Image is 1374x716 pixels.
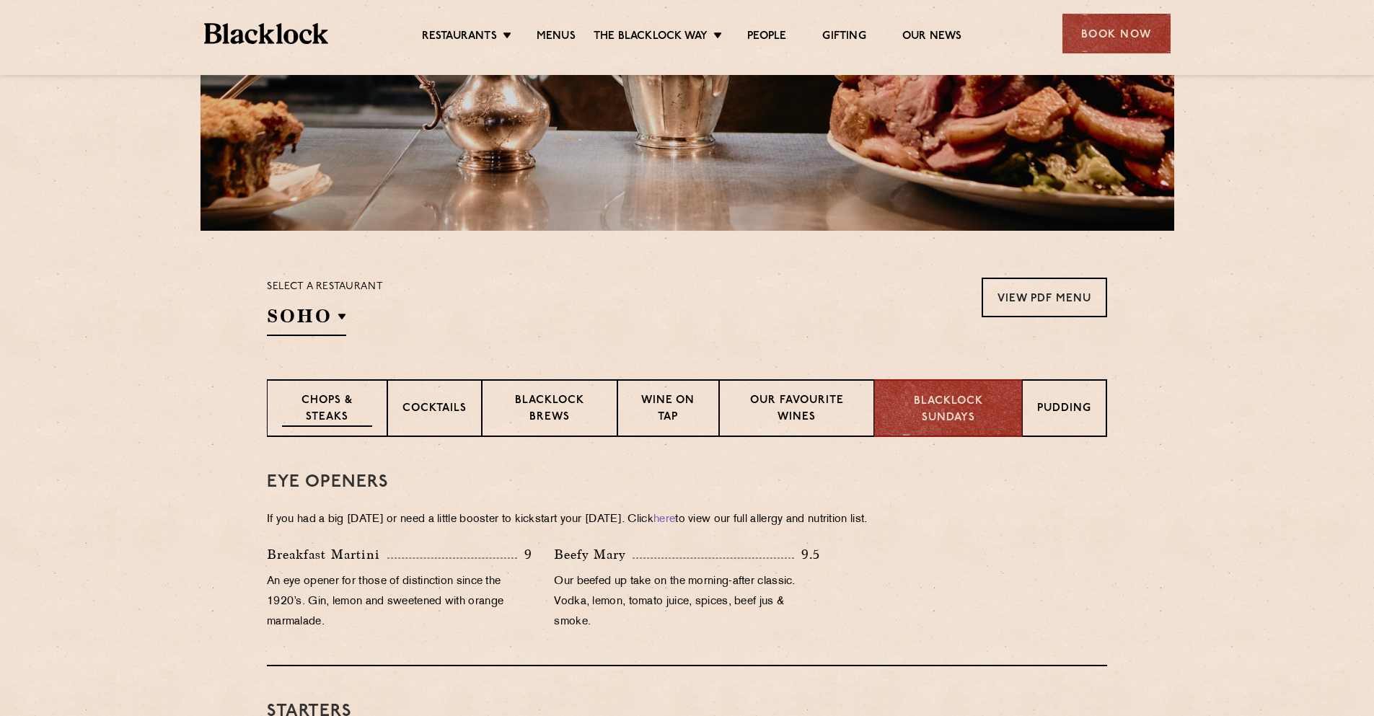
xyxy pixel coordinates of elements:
a: The Blacklock Way [594,30,708,45]
p: An eye opener for those of distinction since the 1920’s. Gin, lemon and sweetened with orange mar... [267,572,532,632]
p: Blacklock Sundays [889,394,1007,426]
p: Cocktails [402,401,467,419]
p: Wine on Tap [633,393,703,427]
p: Chops & Steaks [282,393,372,427]
a: Our News [902,30,962,45]
p: 9 [517,545,532,564]
a: View PDF Menu [982,278,1107,317]
p: Select a restaurant [267,278,383,296]
a: Restaurants [422,30,497,45]
div: Book Now [1062,14,1171,53]
p: Breakfast Martini [267,544,387,565]
p: 9.5 [794,545,820,564]
a: People [747,30,786,45]
p: Blacklock Brews [497,393,602,427]
h3: Eye openers [267,473,1107,492]
h2: SOHO [267,304,346,336]
img: BL_Textured_Logo-footer-cropped.svg [204,23,329,44]
a: Gifting [822,30,866,45]
p: Our favourite wines [734,393,860,427]
p: Pudding [1037,401,1091,419]
p: Our beefed up take on the morning-after classic. Vodka, lemon, tomato juice, spices, beef jus & s... [554,572,819,632]
a: here [653,514,675,525]
p: If you had a big [DATE] or need a little booster to kickstart your [DATE]. Click to view our full... [267,510,1107,530]
a: Menus [537,30,576,45]
p: Beefy Mary [554,544,633,565]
